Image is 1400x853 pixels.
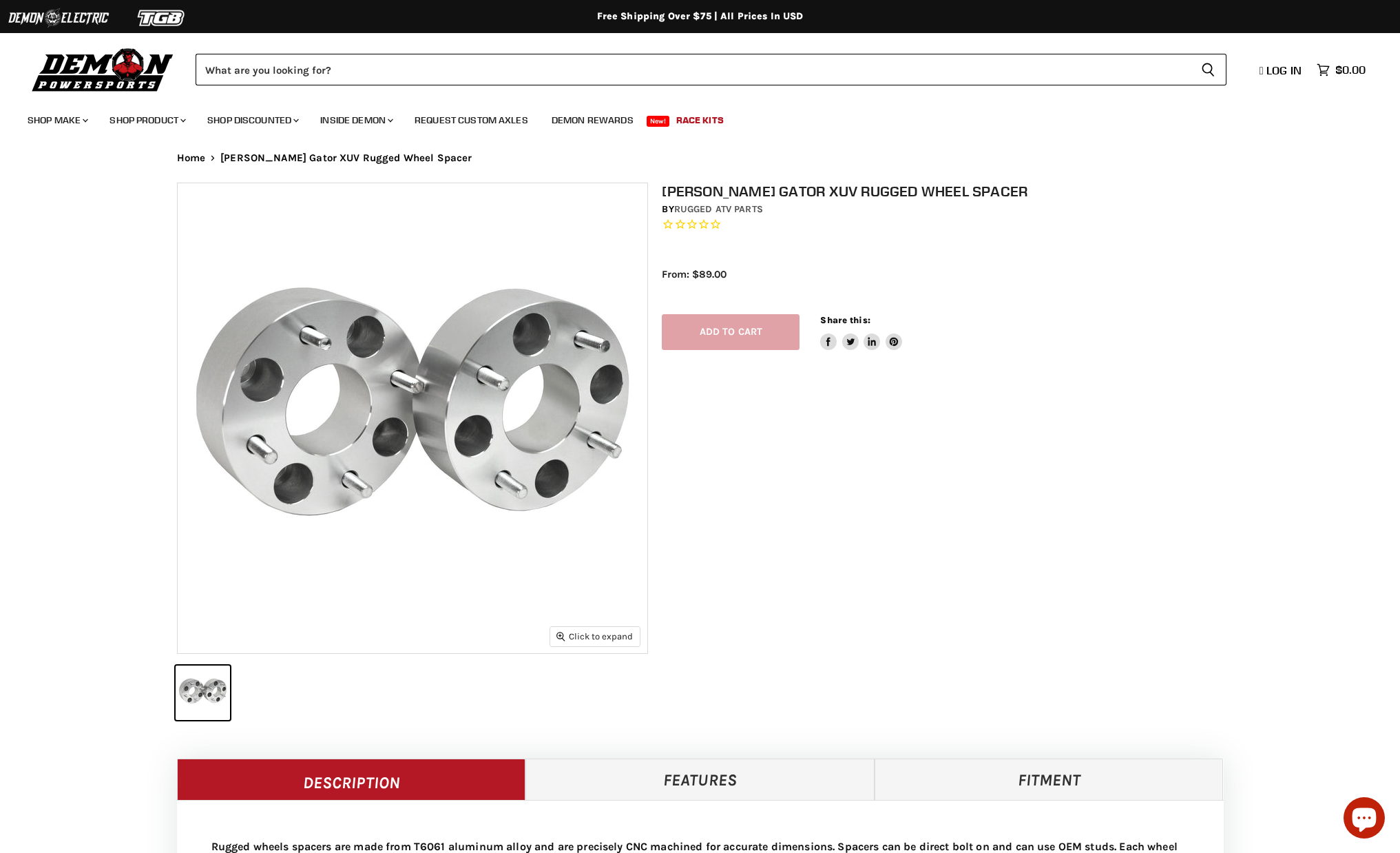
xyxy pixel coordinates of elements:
img: John Deere Gator XUV Rugged Wheel Spacer [178,183,647,653]
span: New! [647,116,670,127]
a: Inside Demon [310,106,401,134]
aside: Share this: [820,314,902,351]
span: Log in [1266,63,1302,77]
a: $0.00 [1310,60,1372,80]
inbox-online-store-chat: Shopify online store chat [1339,797,1389,842]
a: Home [177,152,206,164]
div: Free Shipping Over $75 | All Prices In USD [149,10,1251,23]
span: [PERSON_NAME] Gator XUV Rugged Wheel Spacer [220,152,472,164]
span: From: $89.00 [662,268,727,280]
a: Fitment [875,759,1224,800]
span: $0.00 [1335,63,1366,76]
a: Request Custom Axles [404,106,539,134]
img: TGB Logo 2 [110,5,213,31]
span: Click to expand [556,631,633,641]
form: Product [196,54,1226,85]
h1: [PERSON_NAME] Gator XUV Rugged Wheel Spacer [662,183,1237,200]
a: Shop Make [17,106,96,134]
a: Log in [1253,64,1310,76]
div: by [662,202,1237,217]
a: Rugged ATV Parts [674,203,763,215]
input: Search [196,54,1190,85]
button: Search [1190,54,1226,85]
a: Demon Rewards [541,106,644,134]
a: Race Kits [666,106,734,134]
a: Shop Discounted [197,106,307,134]
nav: Breadcrumbs [149,152,1251,164]
button: John Deere Gator XUV Rugged Wheel Spacer thumbnail [176,666,230,720]
button: Click to expand [550,627,640,646]
a: Features [525,759,875,800]
span: Share this: [820,315,870,325]
img: Demon Powersports [28,45,178,94]
ul: Main menu [17,101,1362,134]
span: Rated 0.0 out of 5 stars 0 reviews [662,218,1237,232]
a: Description [177,759,526,800]
img: Demon Electric Logo 2 [7,5,110,31]
a: Shop Product [99,106,194,134]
